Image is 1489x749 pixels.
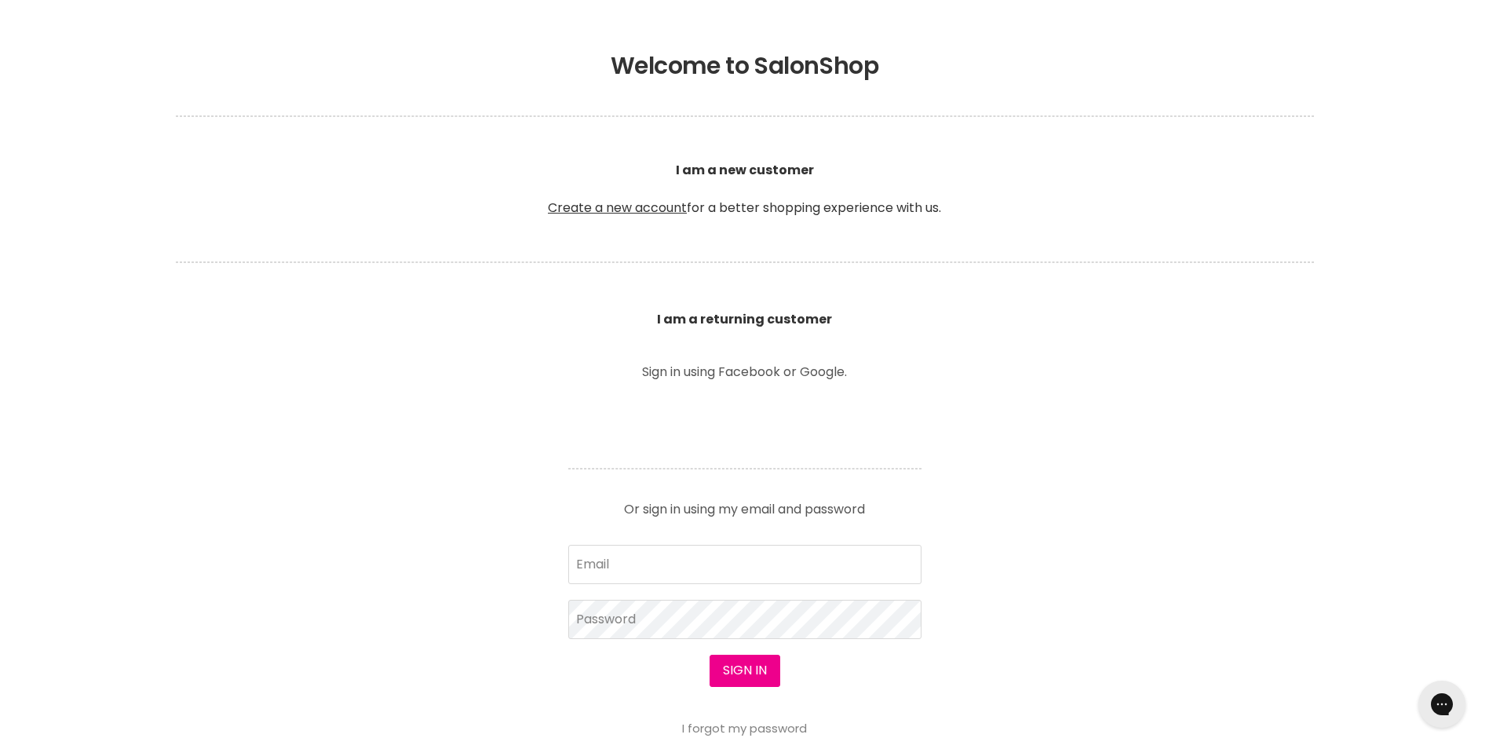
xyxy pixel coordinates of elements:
b: I am a new customer [676,161,814,179]
iframe: Social Login Buttons [568,401,922,444]
b: I am a returning customer [657,310,832,328]
a: Create a new account [548,199,687,217]
button: Sign in [710,655,780,686]
p: for a better shopping experience with us. [176,123,1314,255]
p: Sign in using Facebook or Google. [568,366,922,378]
h1: Welcome to SalonShop [176,52,1314,80]
p: Or sign in using my email and password [568,491,922,516]
a: I forgot my password [682,720,807,736]
iframe: Gorgias live chat messenger [1411,675,1473,733]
